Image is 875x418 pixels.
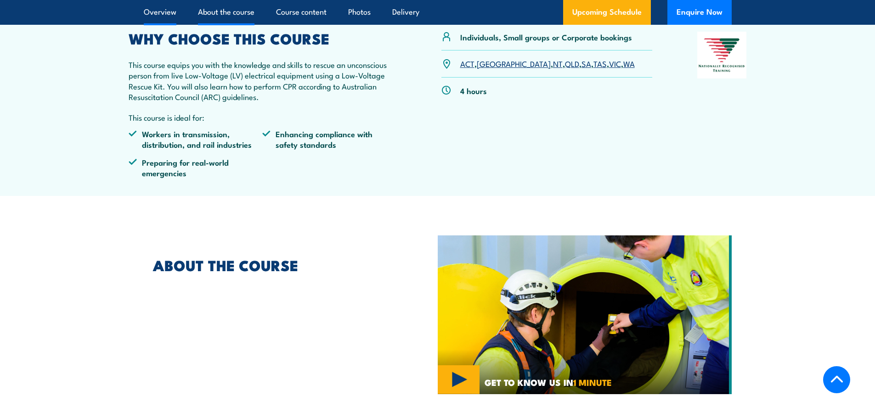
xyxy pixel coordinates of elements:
h2: ABOUT THE COURSE [153,258,395,271]
li: Preparing for real-world emergencies [129,157,263,178]
a: ACT [460,58,474,69]
p: This course equips you with the knowledge and skills to rescue an unconscious person from live Lo... [129,59,397,102]
a: QLD [565,58,579,69]
strong: 1 MINUTE [573,375,612,389]
p: Individuals, Small groups or Corporate bookings [460,32,632,42]
a: [GEOGRAPHIC_DATA] [477,58,551,69]
li: Enhancing compliance with safety standards [262,128,396,150]
a: VIC [609,58,621,69]
p: 4 hours [460,85,487,96]
p: , , , , , , , [460,58,635,69]
img: Nationally Recognised Training logo. [697,32,747,78]
span: GET TO KNOW US IN [485,378,612,386]
a: NT [553,58,563,69]
a: WA [623,58,635,69]
a: SA [581,58,591,69]
li: Workers in transmission, distribution, and rail industries [129,128,263,150]
a: TAS [593,58,607,69]
h2: WHY CHOOSE THIS COURSE [129,32,397,45]
p: This course is ideal for: [129,112,397,123]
